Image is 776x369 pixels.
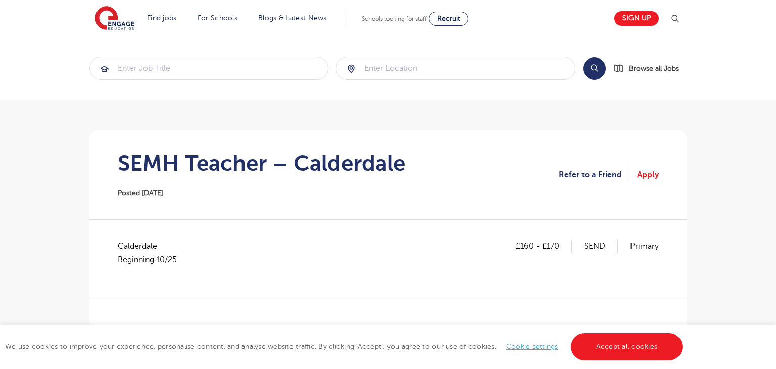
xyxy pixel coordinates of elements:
[559,168,630,181] a: Refer to a Friend
[336,57,575,80] div: Submit
[630,240,659,253] p: Primary
[336,57,575,79] input: Submit
[118,253,177,266] p: Beginning 10/25
[614,63,687,74] a: Browse all Jobs
[118,189,163,197] span: Posted [DATE]
[95,6,134,31] img: Engage Education
[637,168,659,181] a: Apply
[89,57,329,80] div: Submit
[258,14,327,22] a: Blogs & Latest News
[629,63,679,74] span: Browse all Jobs
[147,14,177,22] a: Find jobs
[506,343,558,350] a: Cookie settings
[198,14,237,22] a: For Schools
[614,11,659,26] a: Sign up
[118,240,187,266] span: Calderdale
[362,15,427,22] span: Schools looking for staff
[584,240,618,253] p: SEND
[5,343,685,350] span: We use cookies to improve your experience, personalise content, and analyse website traffic. By c...
[516,240,572,253] p: £160 - £170
[583,57,606,80] button: Search
[437,15,460,22] span: Recruit
[90,57,328,79] input: Submit
[571,333,683,360] a: Accept all cookies
[429,12,468,26] a: Recruit
[118,151,405,176] h1: SEMH Teacher – Calderdale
